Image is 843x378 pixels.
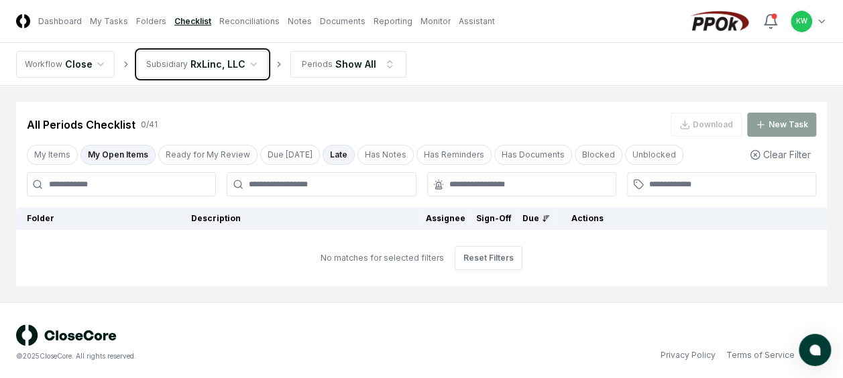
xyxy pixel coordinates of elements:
[16,207,186,230] th: Folder
[687,11,752,32] img: PPOk logo
[80,145,156,165] button: My Open Items
[335,57,376,71] div: Show All
[27,145,78,165] button: My Items
[420,207,471,230] th: Assignee
[575,145,622,165] button: Blocked
[789,9,813,34] button: KW
[16,351,422,361] div: © 2025 CloseCore. All rights reserved.
[136,15,166,27] a: Folders
[799,334,831,366] button: atlas-launcher
[561,212,816,225] div: Actions
[260,145,320,165] button: Due Today
[288,15,312,27] a: Notes
[290,51,406,78] button: PeriodsShow All
[416,145,492,165] button: Has Reminders
[661,349,716,361] a: Privacy Policy
[16,14,30,28] img: Logo
[796,16,807,26] span: KW
[27,117,135,133] div: All Periods Checklist
[357,145,414,165] button: Has Notes
[174,15,211,27] a: Checklist
[374,15,412,27] a: Reporting
[90,15,128,27] a: My Tasks
[146,58,188,70] div: Subsidiary
[522,212,550,225] div: Due
[494,145,572,165] button: Has Documents
[726,349,795,361] a: Terms of Service
[625,145,683,165] button: Unblocked
[471,207,517,230] th: Sign-Off
[323,145,355,165] button: Late
[744,142,816,167] button: Clear Filter
[420,15,451,27] a: Monitor
[455,246,522,270] button: Reset Filters
[158,145,258,165] button: Ready for My Review
[302,58,333,70] div: Periods
[219,15,280,27] a: Reconciliations
[186,207,420,230] th: Description
[16,51,406,78] nav: breadcrumb
[38,15,82,27] a: Dashboard
[141,119,158,131] div: 0 / 41
[320,15,366,27] a: Documents
[321,252,444,264] div: No matches for selected filters
[459,15,495,27] a: Assistant
[25,58,62,70] div: Workflow
[16,324,117,346] img: logo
